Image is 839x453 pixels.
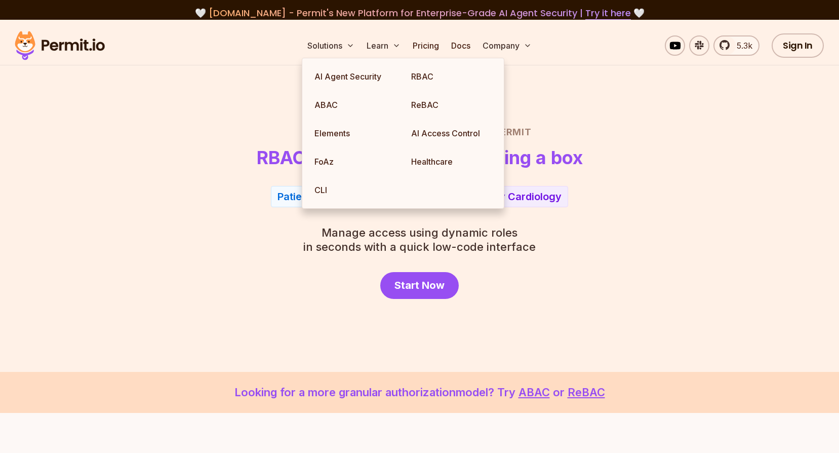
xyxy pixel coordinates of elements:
[493,175,582,190] div: During work hours
[209,7,631,19] span: [DOMAIN_NAME] - Permit's New Platform for Enterprise-Grade AI Agent Security |
[306,119,403,147] a: Elements
[306,147,403,176] a: FoAz
[447,35,474,56] a: Docs
[10,28,109,63] img: Permit logo
[731,40,752,52] span: 5.3k
[306,91,403,119] a: ABAC
[257,147,583,168] h1: RBAC now as easy as checking a box
[713,35,760,56] a: 5.3k
[303,35,358,56] button: Solutions
[24,6,815,20] div: 🤍 🤍
[403,119,500,147] a: AI Access Control
[24,384,815,401] p: Looking for a more granular authorization model? Try or
[518,386,550,399] a: ABAC
[303,225,536,254] p: in seconds with a quick low-code interface
[568,386,605,399] a: ReBAC
[65,125,774,139] h2: Role Based Access Control
[409,35,443,56] a: Pricing
[403,91,500,119] a: ReBAC
[363,35,405,56] button: Learn
[306,176,403,204] a: CLI
[403,147,500,176] a: Healthcare
[277,175,334,190] div: Accountant
[478,35,536,56] button: Company
[585,7,631,20] a: Try it here
[394,278,445,292] span: Start Now
[277,190,311,204] div: Patient
[306,62,403,91] a: AI Agent Security
[303,225,536,240] span: Manage access using dynamic roles
[380,272,459,299] a: Start Now
[493,190,562,204] div: By Cardiology
[772,33,824,58] a: Sign In
[403,62,500,91] a: RBAC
